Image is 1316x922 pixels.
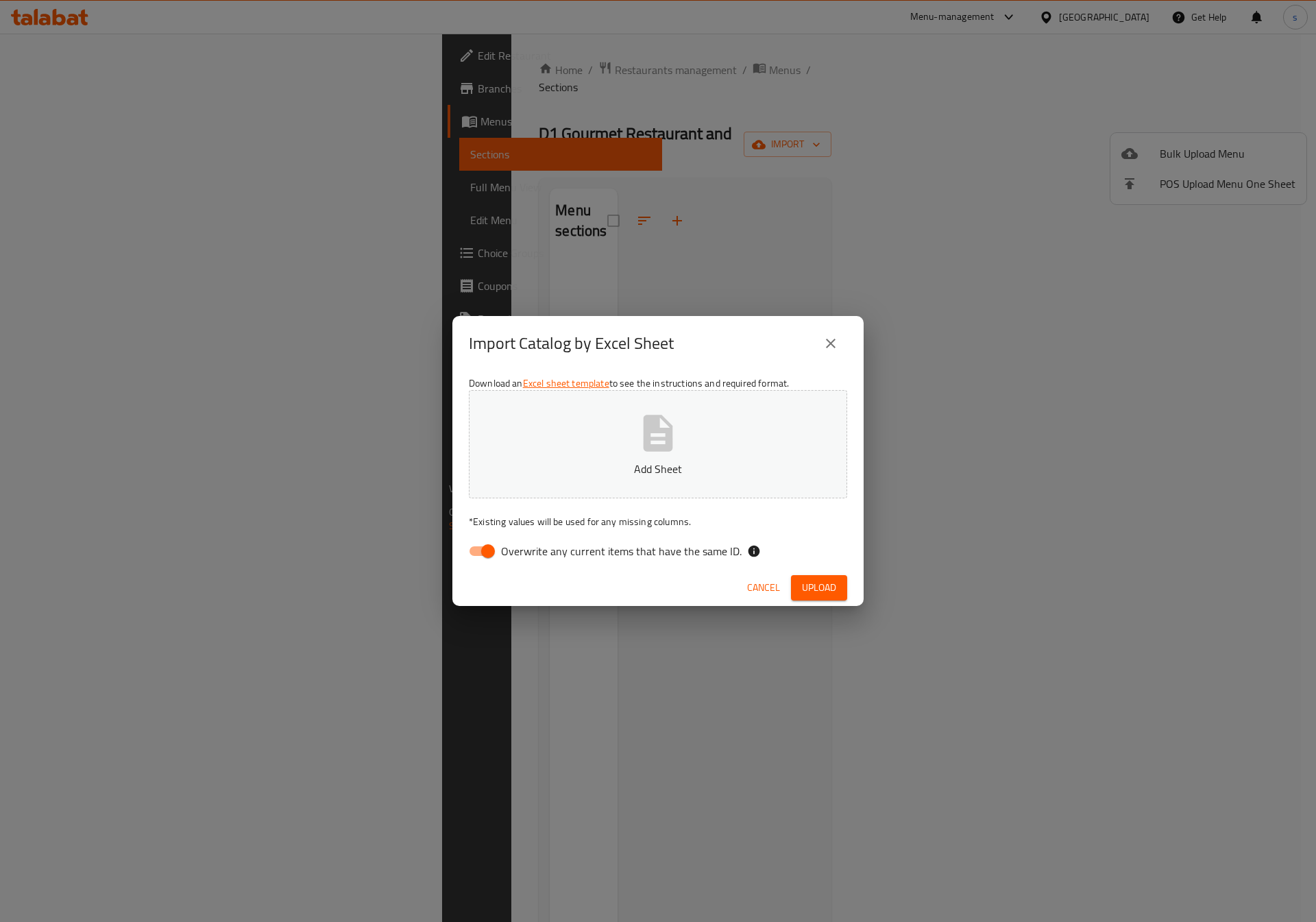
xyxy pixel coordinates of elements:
[747,579,780,596] span: Cancel
[469,390,847,498] button: Add Sheet
[469,332,674,354] h2: Import Catalog by Excel Sheet
[791,575,847,600] button: Upload
[523,374,609,392] a: Excel sheet template
[802,579,836,596] span: Upload
[747,544,761,558] svg: If the overwrite option isn't selected, then the items that match an existing ID will be ignored ...
[490,461,826,477] p: Add Sheet
[501,543,742,559] span: Overwrite any current items that have the same ID.
[469,515,847,529] p: Existing values will be used for any missing columns.
[742,575,785,600] button: Cancel
[814,327,847,360] button: close
[452,371,864,570] div: Download an to see the instructions and required format.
